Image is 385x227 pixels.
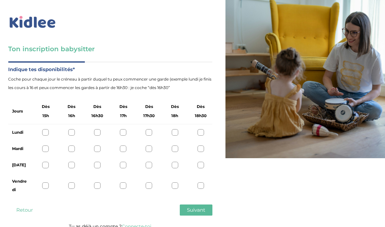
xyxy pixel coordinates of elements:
[120,112,127,120] span: 17h
[42,102,50,111] span: Dès
[8,15,57,30] img: logo_kidlee_bleu
[91,112,103,120] span: 16h30
[171,112,178,120] span: 18h
[12,107,23,115] label: Jours
[171,102,179,111] span: Dès
[143,112,155,120] span: 17h30
[12,128,27,137] label: Lundi
[8,204,41,216] button: Retour
[68,112,75,120] span: 16h
[12,177,27,194] label: Vendredi
[93,102,101,111] span: Dès
[68,102,75,111] span: Dès
[145,102,153,111] span: Dès
[42,112,49,120] span: 15h
[12,161,27,169] label: [DATE]
[8,44,212,53] h3: Ton inscription babysitter
[187,207,205,213] span: Suivant
[12,144,27,153] label: Mardi
[119,102,127,111] span: Dès
[197,102,205,111] span: Dès
[8,65,212,74] label: Indique tes disponibilités*
[195,112,207,120] span: 18h30
[8,75,212,92] span: Coche pour chaque jour le créneau à partir duquel tu peux commencer une garde (exemple lundi je f...
[180,204,212,216] button: Suivant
